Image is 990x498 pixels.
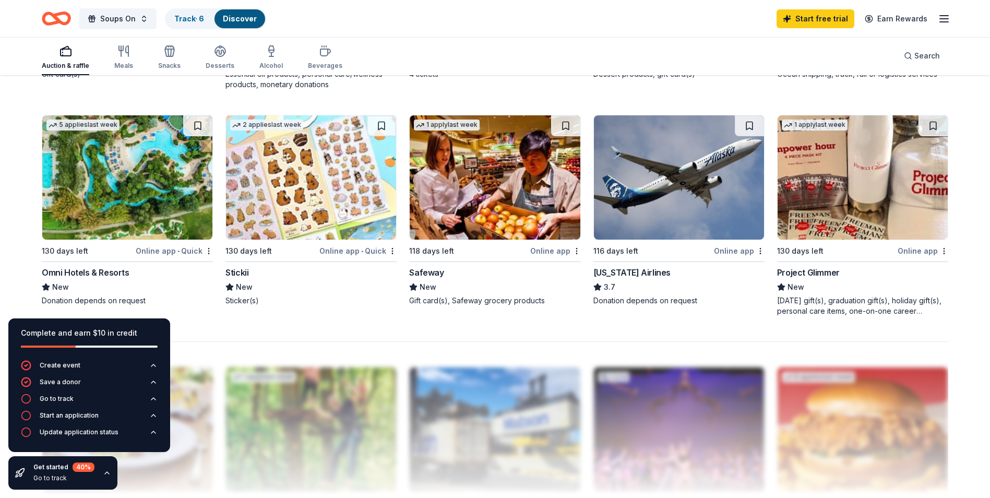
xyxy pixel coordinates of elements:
div: Sticker(s) [225,295,397,306]
a: Discover [223,14,257,23]
span: • [361,247,363,255]
button: Update application status [21,427,158,444]
div: Save a donor [40,378,81,386]
button: Search [896,45,948,66]
div: Get started [33,463,94,472]
div: 5 applies last week [46,120,120,131]
button: Desserts [206,41,234,75]
button: Go to track [21,394,158,410]
a: Earn Rewards [858,9,934,28]
img: Image for Safeway [410,115,580,240]
div: 130 days left [777,245,824,257]
span: 3.7 [604,281,615,293]
div: 2 applies last week [230,120,303,131]
div: Donation depends on request [593,295,765,306]
img: Image for Project Glimmer [778,115,948,240]
a: Image for Alaska Airlines116 days leftOnline app[US_STATE] Airlines3.7Donation depends on request [593,115,765,306]
img: Image for Stickii [226,115,396,240]
button: Track· 6Discover [165,8,266,29]
div: Donation depends on request [42,295,213,306]
button: Beverages [308,41,342,75]
a: Image for Project Glimmer1 applylast week130 days leftOnline appProject GlimmerNew[DATE] gift(s),... [777,115,948,316]
div: Meals [114,62,133,70]
div: Create event [40,361,80,370]
span: New [236,281,253,293]
div: 130 days left [225,245,272,257]
span: New [420,281,436,293]
div: Auction & raffle [42,62,89,70]
div: Snacks [158,62,181,70]
div: 118 days left [409,245,454,257]
a: Image for Safeway1 applylast week118 days leftOnline appSafewayNewGift card(s), Safeway grocery p... [409,115,580,306]
div: 1 apply last week [414,120,480,131]
div: Go to track [40,395,74,403]
div: Stickii [225,266,248,279]
a: Home [42,6,71,31]
div: Online app Quick [319,244,397,257]
div: Safeway [409,266,444,279]
span: Soups On [100,13,136,25]
a: Image for Omni Hotels & Resorts5 applieslast week130 days leftOnline app•QuickOmni Hotels & Resor... [42,115,213,306]
div: Go to track [33,474,94,482]
div: 116 days left [593,245,638,257]
div: Start an application [40,411,99,420]
div: Complete and earn $10 in credit [21,327,158,339]
button: Alcohol [259,41,283,75]
img: Image for Alaska Airlines [594,115,764,240]
div: 1 apply last week [782,120,848,131]
div: [DATE] gift(s), graduation gift(s), holiday gift(s), personal care items, one-on-one career coach... [777,295,948,316]
button: Snacks [158,41,181,75]
button: Meals [114,41,133,75]
button: Create event [21,360,158,377]
img: Image for Omni Hotels & Resorts [42,115,212,240]
div: Project Glimmer [777,266,840,279]
div: Gift card(s), Safeway grocery products [409,295,580,306]
span: • [177,247,180,255]
div: Online app Quick [136,244,213,257]
button: Soups On [79,8,157,29]
div: 40 % [73,463,94,472]
span: New [52,281,69,293]
span: New [788,281,804,293]
div: Update application status [40,428,118,436]
a: Track· 6 [174,14,204,23]
a: Image for Stickii2 applieslast week130 days leftOnline app•QuickStickiiNewSticker(s) [225,115,397,306]
div: Online app [898,244,948,257]
div: 130 days left [42,245,88,257]
div: Essential oil products, personal care/wellness products, monetary donations [225,69,397,90]
div: Alcohol [259,62,283,70]
div: Beverages [308,62,342,70]
div: Omni Hotels & Resorts [42,266,129,279]
button: Auction & raffle [42,41,89,75]
div: [US_STATE] Airlines [593,266,671,279]
button: Save a donor [21,377,158,394]
span: Search [914,50,940,62]
div: Desserts [206,62,234,70]
a: Start free trial [777,9,854,28]
button: Start an application [21,410,158,427]
div: Online app [530,244,581,257]
div: Online app [714,244,765,257]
